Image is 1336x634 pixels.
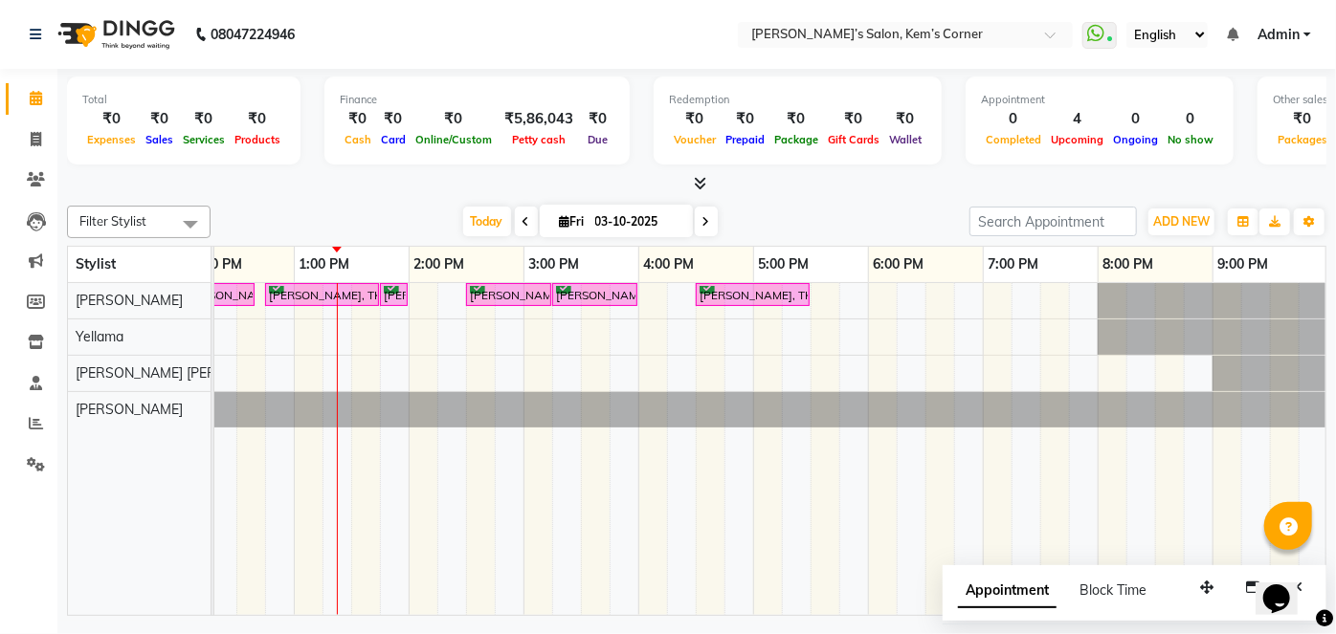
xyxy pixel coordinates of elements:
div: ₹5,86,043 [497,108,581,130]
a: 1:00 PM [295,251,355,278]
div: Appointment [981,92,1218,108]
div: Finance [340,92,614,108]
a: 5:00 PM [754,251,814,278]
div: 0 [1108,108,1163,130]
div: Redemption [669,92,926,108]
span: Cash [340,133,376,146]
div: ₹0 [581,108,614,130]
div: ₹0 [340,108,376,130]
span: Filter Stylist [79,213,146,229]
div: ₹0 [376,108,411,130]
img: logo [49,8,180,61]
span: Gift Cards [823,133,884,146]
a: 4:00 PM [639,251,700,278]
button: ADD NEW [1148,208,1214,235]
div: ₹0 [178,108,230,130]
span: Block Time [1080,581,1147,599]
div: ₹0 [141,108,178,130]
span: Prepaid [721,133,769,146]
a: 2:00 PM [410,251,470,278]
span: No show [1163,133,1218,146]
div: Total [82,92,285,108]
span: ADD NEW [1153,214,1210,229]
div: ₹0 [884,108,926,130]
span: Services [178,133,230,146]
input: 2025-10-03 [590,208,685,236]
span: Upcoming [1046,133,1108,146]
span: [PERSON_NAME] [PERSON_NAME] [76,364,294,382]
span: Package [769,133,823,146]
div: [PERSON_NAME], TK03, 01:45 PM-02:00 PM, Hair Tong - Below Shoulder [382,286,406,304]
input: Search Appointment [969,207,1137,236]
span: Packages [1273,133,1332,146]
span: Ongoing [1108,133,1163,146]
div: ₹0 [411,108,497,130]
span: Due [583,133,612,146]
span: Voucher [669,133,721,146]
div: ₹0 [823,108,884,130]
span: Fri [555,214,590,229]
div: [PERSON_NAME], TK05, 04:30 PM-05:30 PM, Hairwash with blowdry - Waist Length [698,286,808,304]
div: 4 [1046,108,1108,130]
div: 0 [1163,108,1218,130]
a: 3:00 PM [524,251,585,278]
span: [PERSON_NAME] [76,401,183,418]
div: [PERSON_NAME], TK06, 02:30 PM-03:15 PM, [DEMOGRAPHIC_DATA] hair cut with ([PERSON_NAME]) [468,286,549,304]
a: 7:00 PM [984,251,1044,278]
a: 9:00 PM [1214,251,1274,278]
div: ₹0 [769,108,823,130]
span: Petty cash [507,133,570,146]
span: Admin [1258,25,1300,45]
span: Today [463,207,511,236]
span: Appointment [958,574,1057,608]
span: Completed [981,133,1046,146]
span: Sales [141,133,178,146]
iframe: chat widget [1256,557,1317,615]
div: [PERSON_NAME], TK04, 03:15 PM-04:00 PM, [DEMOGRAPHIC_DATA] hair cut with ([PERSON_NAME]) [554,286,635,304]
div: [PERSON_NAME], TK02, 12:00 PM-12:40 PM, Haircut - [DEMOGRAPHIC_DATA] Hair Cut ([PERSON_NAME]) [181,286,253,304]
span: Online/Custom [411,133,497,146]
a: 6:00 PM [869,251,929,278]
div: [PERSON_NAME], TK03, 12:45 PM-01:45 PM, Hairwash - Below Shoulder [267,286,377,304]
b: 08047224946 [211,8,295,61]
div: ₹0 [1273,108,1332,130]
span: Card [376,133,411,146]
span: Expenses [82,133,141,146]
div: 0 [981,108,1046,130]
span: [PERSON_NAME] [76,292,183,309]
div: ₹0 [82,108,141,130]
span: Yellama [76,328,123,345]
a: 8:00 PM [1099,251,1159,278]
div: ₹0 [669,108,721,130]
div: ₹0 [230,108,285,130]
span: Wallet [884,133,926,146]
span: Stylist [76,255,116,273]
span: Products [230,133,285,146]
div: ₹0 [721,108,769,130]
